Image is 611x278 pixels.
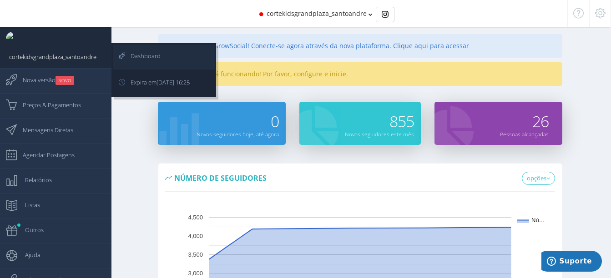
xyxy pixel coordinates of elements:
[188,233,203,240] text: 4,000
[531,217,545,224] text: Nú…
[267,9,367,18] span: cortekidsgrandplaza_santoandre
[158,34,562,58] div: Nova versão do GrowSocial! Conecte-se agora através da nova plataforma. Clique aqui para acessar
[188,214,203,221] text: 4,500
[376,7,394,22] div: Basic example
[14,69,74,91] span: Nova versão
[541,251,602,273] iframe: Abre um widget para que você possa encontrar mais informações
[500,130,549,138] small: Pessoas alcançadas
[16,218,44,241] span: Outros
[16,169,52,191] span: Relatórios
[16,194,40,216] span: Listas
[121,71,190,94] span: Expira em
[14,119,73,141] span: Mensagens Diretas
[6,32,20,45] img: User Image
[121,45,161,67] span: Dashboard
[157,78,190,86] span: [DATE] 16:25
[197,130,279,138] small: Novos seguidores hoje, até agora
[16,243,40,266] span: Ajuda
[56,76,74,85] small: NOVO
[174,173,267,183] span: Número de seguidores
[113,45,215,69] a: Dashboard
[532,111,549,132] span: 26
[522,172,555,185] a: opções
[345,130,414,138] small: Novos seguidores este mês
[188,270,203,277] text: 3,000
[14,144,75,166] span: Agendar Postagens
[382,11,389,18] img: Instagram_simple_icon.svg
[113,71,215,96] a: Expira em[DATE] 16:25
[389,111,414,132] span: 855
[271,111,279,132] span: 0
[158,62,562,86] div: Não está funcionando! Por favor, configure e inicie.
[188,252,203,258] text: 3,500
[14,94,81,116] span: Preços & Pagamentos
